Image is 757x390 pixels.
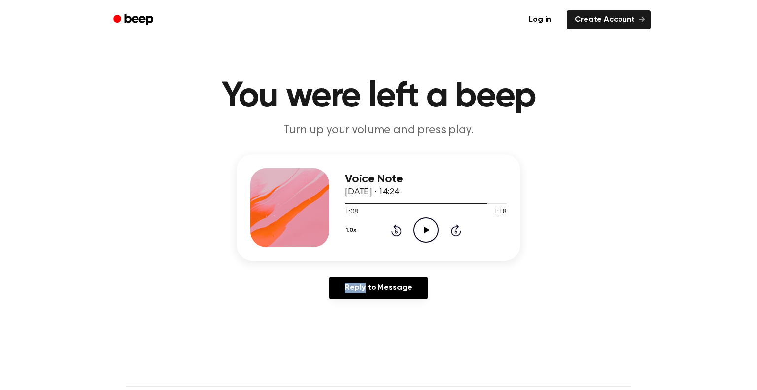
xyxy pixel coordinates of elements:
span: [DATE] · 14:24 [345,188,399,197]
a: Beep [106,10,162,30]
button: 1.0x [345,222,360,239]
p: Turn up your volume and press play. [189,122,568,139]
span: 1:08 [345,207,358,217]
a: Create Account [567,10,651,29]
span: 1:18 [494,207,507,217]
a: Log in [519,8,561,31]
a: Reply to Message [329,277,428,299]
h1: You were left a beep [126,79,631,114]
h3: Voice Note [345,173,507,186]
